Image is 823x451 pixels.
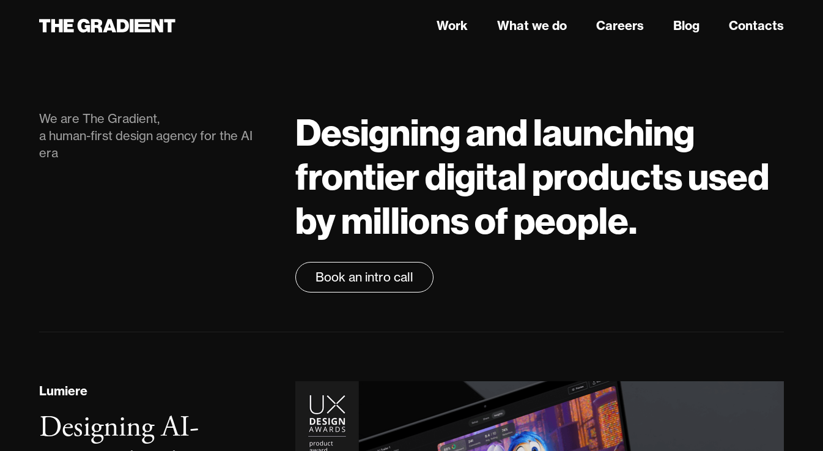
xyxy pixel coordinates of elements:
a: Work [437,17,468,35]
a: Blog [673,17,699,35]
a: Careers [596,17,644,35]
a: Contacts [729,17,784,35]
div: We are The Gradient, a human-first design agency for the AI era [39,110,271,162]
a: What we do [497,17,567,35]
h1: Designing and launching frontier digital products used by millions of people. [295,110,784,242]
div: Lumiere [39,382,87,400]
a: Book an intro call [295,262,434,293]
